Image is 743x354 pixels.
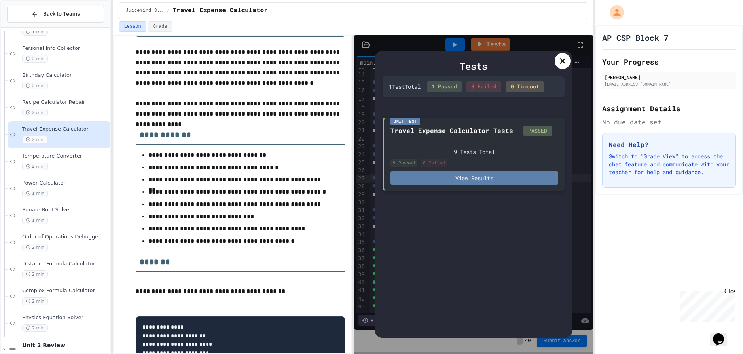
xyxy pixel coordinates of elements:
[466,81,501,92] div: 0 Failed
[22,314,109,321] span: Physics Equation Solver
[173,6,268,15] span: Travel Expense Calculator
[22,72,109,79] span: Birthday Calculator
[390,148,558,156] div: 9 Tests Total
[22,82,48,89] span: 2 min
[22,126,109,133] span: Travel Expense Calculator
[22,153,109,160] span: Temperature Converter
[22,207,109,213] span: Square Root Solver
[43,10,80,18] span: Back to Teams
[710,322,735,346] iframe: chat widget
[22,163,48,170] span: 2 min
[427,81,462,92] div: 1 Passed
[523,126,552,137] div: PASSED
[22,342,109,349] span: Unit 2 Review
[22,99,109,106] span: Recipe Calculator Repair
[22,217,48,224] span: 1 min
[126,8,164,14] span: Juicemind 3.5-3.7 Exercises
[22,261,109,267] span: Distance Formula Calculator
[506,81,544,92] div: 0 Timeout
[390,118,420,125] div: Unit Test
[167,8,170,14] span: /
[22,297,48,305] span: 2 min
[609,152,729,176] p: Switch to "Grade View" to access the chat feature and communicate with your teacher for help and ...
[22,136,48,143] span: 2 min
[22,244,48,251] span: 2 min
[22,190,48,197] span: 1 min
[7,6,104,23] button: Back to Teams
[3,3,55,50] div: Chat with us now!Close
[383,59,565,73] div: Tests
[605,81,734,87] div: [EMAIL_ADDRESS][DOMAIN_NAME]
[602,32,669,43] h1: AP CSP Block 7
[602,117,736,127] div: No due date set
[22,55,48,63] span: 2 min
[609,140,729,149] h3: Need Help?
[22,234,109,240] span: Order of Operations Debugger
[677,288,735,322] iframe: chat widget
[421,159,447,167] div: 0 Failed
[602,103,736,114] h2: Assignment Details
[119,21,146,32] button: Lesson
[22,180,109,187] span: Power Calculator
[22,324,48,332] span: 2 min
[22,287,109,294] span: Complex Formula Calculator
[602,56,736,67] h2: Your Progress
[601,3,626,21] div: My Account
[22,270,48,278] span: 2 min
[22,28,48,36] span: 1 min
[22,109,48,116] span: 2 min
[389,82,421,91] div: 1 Test Total
[148,21,172,32] button: Grade
[390,159,417,167] div: 9 Passed
[390,171,558,185] button: View Results
[22,45,109,52] span: Personal Info Collector
[390,126,513,135] div: Travel Expense Calculator Tests
[605,74,734,81] div: [PERSON_NAME]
